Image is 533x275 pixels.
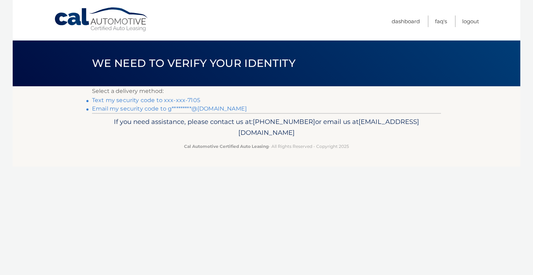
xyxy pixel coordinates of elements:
[462,15,479,27] a: Logout
[92,105,247,112] a: Email my security code to g*********@[DOMAIN_NAME]
[253,118,315,126] span: [PHONE_NUMBER]
[435,15,447,27] a: FAQ's
[92,97,200,104] a: Text my security code to xxx-xxx-7105
[92,57,295,70] span: We need to verify your identity
[97,143,436,150] p: - All Rights Reserved - Copyright 2025
[97,116,436,139] p: If you need assistance, please contact us at: or email us at
[54,7,149,32] a: Cal Automotive
[392,15,420,27] a: Dashboard
[184,144,269,149] strong: Cal Automotive Certified Auto Leasing
[92,86,441,96] p: Select a delivery method:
